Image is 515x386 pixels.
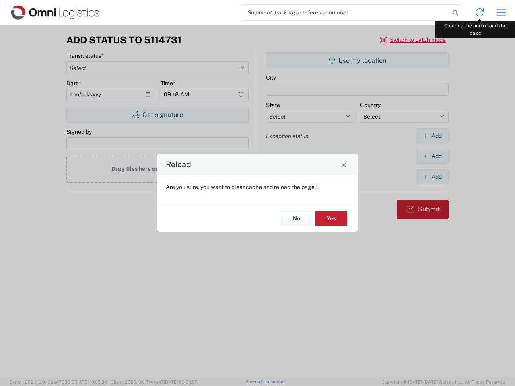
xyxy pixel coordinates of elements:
button: Yes [315,211,347,226]
input: Shipment, tracking or reference number [241,5,450,20]
button: No [280,211,312,226]
button: Close [338,159,349,170]
p: Are you sure, you want to clear cache and reload the page? [166,183,349,191]
h4: Reload [166,159,191,170]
